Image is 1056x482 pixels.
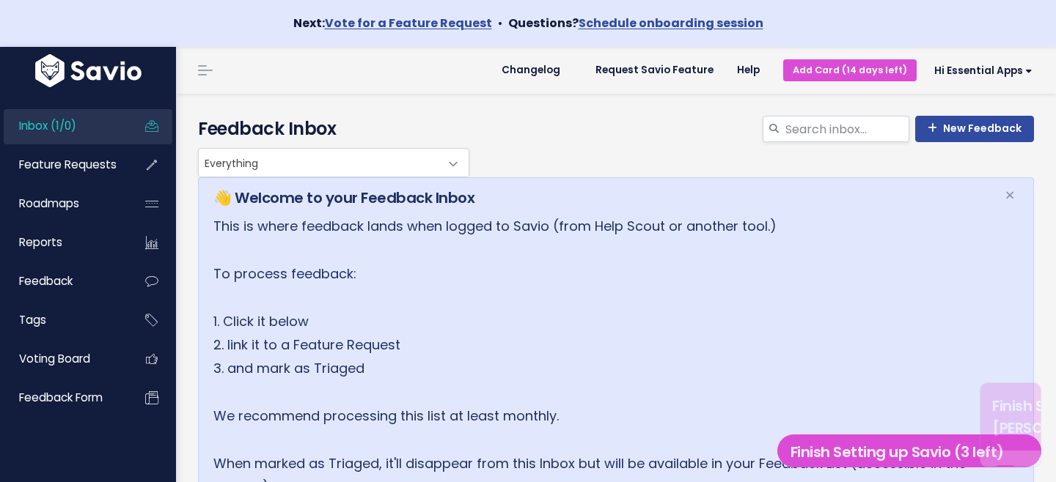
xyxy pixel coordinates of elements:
[198,148,469,177] span: Everything
[934,65,1033,76] span: Hi Essential Apps
[784,441,1010,461] h5: Finish Setting up Savio (3 left)
[584,59,725,81] a: Request Savio Feature
[213,187,986,209] h5: 👋 Welcome to your Feedback Inbox
[915,116,1034,142] a: New Feedback
[4,187,122,220] a: Roadmaps
[199,149,439,177] span: Everything
[784,116,909,142] input: Search inbox...
[4,109,122,143] a: Inbox (1/0)
[19,273,73,289] span: Feedback
[4,226,122,259] a: Reports
[4,342,122,376] a: Voting Board
[917,59,1044,82] a: Hi Essential Apps
[4,381,122,415] a: Feedback form
[502,65,560,75] span: Changelog
[19,196,79,211] span: Roadmaps
[783,59,917,81] a: Add Card (14 days left)
[19,234,62,250] span: Reports
[992,465,1013,480] div: 57%
[579,15,763,31] a: Schedule onboarding session
[4,148,122,182] a: Feature Requests
[1005,183,1015,207] span: ×
[4,264,122,298] a: Feedback
[990,178,1030,213] button: Close
[508,15,763,31] strong: Questions?
[19,390,103,405] span: Feedback form
[4,303,122,337] a: Tags
[498,15,502,31] span: •
[725,59,771,81] a: Help
[19,118,76,133] span: Inbox (1/0)
[19,351,90,366] span: Voting Board
[32,54,145,87] img: logo-white.9d6f32f41409.svg
[19,157,117,172] span: Feature Requests
[198,116,1034,142] h4: Feedback Inbox
[293,15,492,31] strong: Next:
[19,312,46,327] span: Tags
[325,15,492,31] a: Vote for a Feature Request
